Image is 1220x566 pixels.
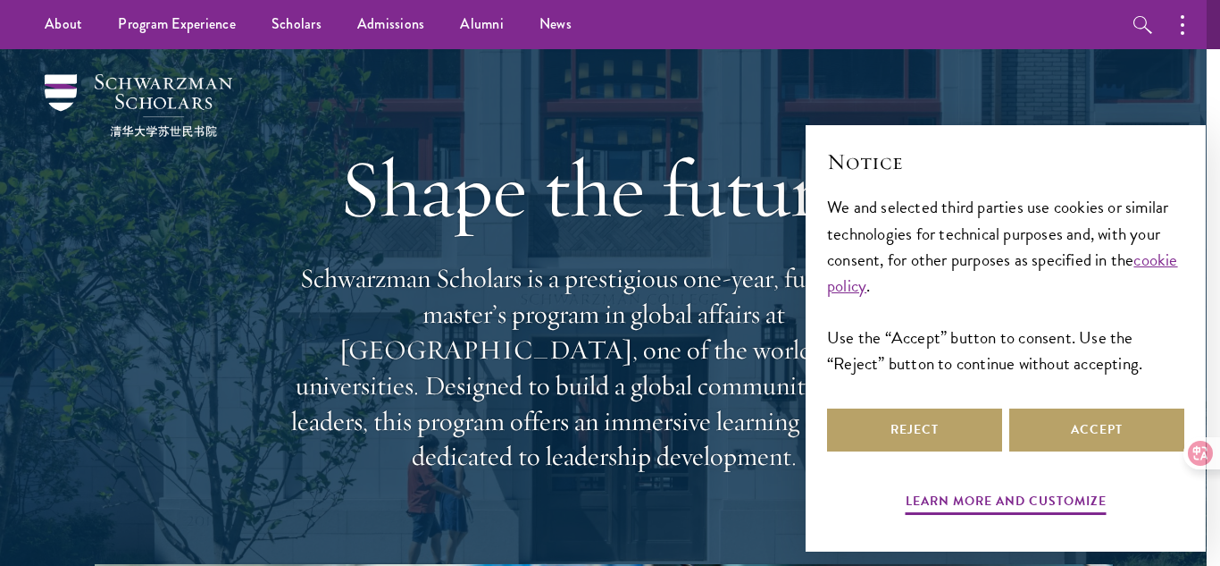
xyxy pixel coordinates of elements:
h2: Notice [827,147,1184,177]
img: Schwarzman Scholars [45,74,232,137]
button: Accept [1009,409,1184,452]
p: Schwarzman Scholars is a prestigious one-year, fully funded master’s program in global affairs at... [282,261,925,475]
h1: Shape the future. [282,139,925,239]
button: Reject [827,409,1002,452]
a: cookie policy [827,247,1178,299]
div: We and selected third parties use cookies or similar technologies for technical purposes and, wit... [827,194,1184,376]
button: Learn more and customize [906,490,1107,518]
